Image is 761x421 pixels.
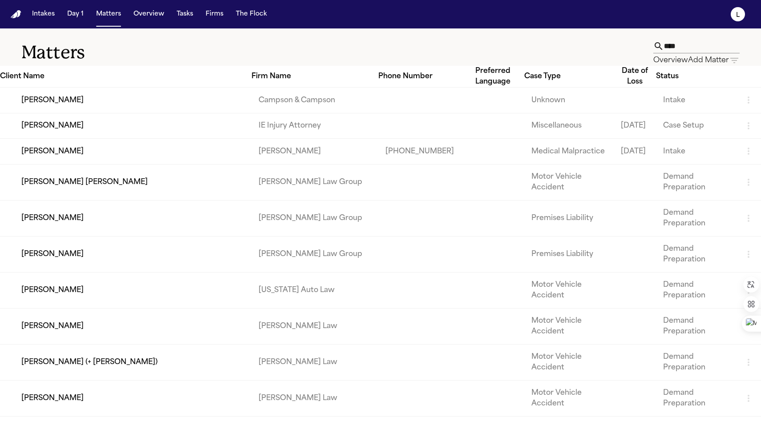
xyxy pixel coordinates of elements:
[11,10,21,19] img: Finch Logo
[251,139,378,164] td: [PERSON_NAME]
[378,139,461,164] td: [PHONE_NUMBER]
[378,71,461,82] div: Phone Number
[524,380,614,416] td: Motor Vehicle Accident
[251,113,378,138] td: IE Injury Attorney
[251,164,378,200] td: [PERSON_NAME] Law Group
[656,113,736,138] td: Case Setup
[28,6,58,22] button: Intakes
[251,200,378,236] td: [PERSON_NAME] Law Group
[656,88,736,113] td: Intake
[656,164,736,200] td: Demand Preparation
[524,344,614,380] td: Motor Vehicle Accident
[656,380,736,416] td: Demand Preparation
[173,6,197,22] button: Tasks
[64,6,87,22] button: Day 1
[251,236,378,272] td: [PERSON_NAME] Law Group
[93,6,125,22] button: Matters
[251,71,378,82] div: Firm Name
[251,380,378,416] td: [PERSON_NAME] Law
[524,164,614,200] td: Motor Vehicle Accident
[524,88,614,113] td: Unknown
[524,236,614,272] td: Premises Liability
[524,71,614,82] div: Case Type
[653,55,688,66] button: Overview
[524,272,614,308] td: Motor Vehicle Accident
[614,66,656,87] div: Date of Loss
[524,200,614,236] td: Premises Liability
[656,344,736,380] td: Demand Preparation
[130,6,168,22] button: Overview
[251,88,378,113] td: Campson & Campson
[614,139,656,164] td: [DATE]
[656,71,736,82] div: Status
[656,139,736,164] td: Intake
[202,6,227,22] button: Firms
[688,55,729,66] button: Add Matter
[524,113,614,138] td: Miscellaneous
[251,272,378,308] td: [US_STATE] Auto Law
[656,308,736,344] td: Demand Preparation
[524,308,614,344] td: Motor Vehicle Accident
[656,200,736,236] td: Demand Preparation
[251,344,378,380] td: [PERSON_NAME] Law
[614,113,656,138] td: [DATE]
[21,41,653,64] h1: Matters
[461,66,524,87] div: Preferred Language
[232,6,271,22] button: The Flock
[251,308,378,344] td: [PERSON_NAME] Law
[656,236,736,272] td: Demand Preparation
[524,139,614,164] td: Medical Malpractice
[656,272,736,308] td: Demand Preparation
[11,10,21,19] a: Home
